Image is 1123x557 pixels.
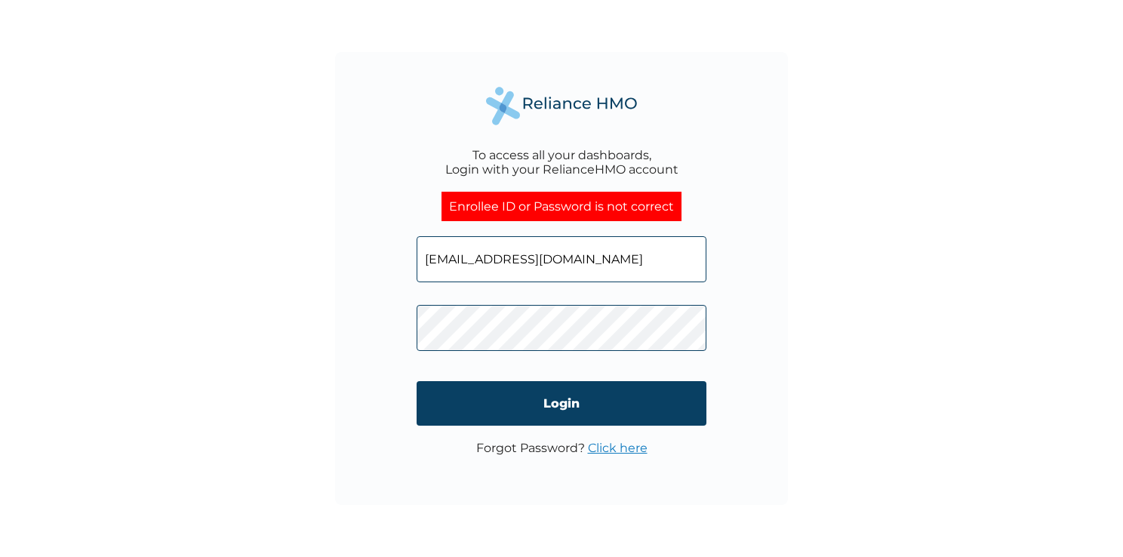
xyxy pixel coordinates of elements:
input: Email address or HMO ID [417,236,706,282]
img: Reliance Health's Logo [486,87,637,125]
div: To access all your dashboards, Login with your RelianceHMO account [445,148,678,177]
a: Click here [588,441,648,455]
div: Enrollee ID or Password is not correct [442,192,681,221]
input: Login [417,381,706,426]
p: Forgot Password? [476,441,648,455]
